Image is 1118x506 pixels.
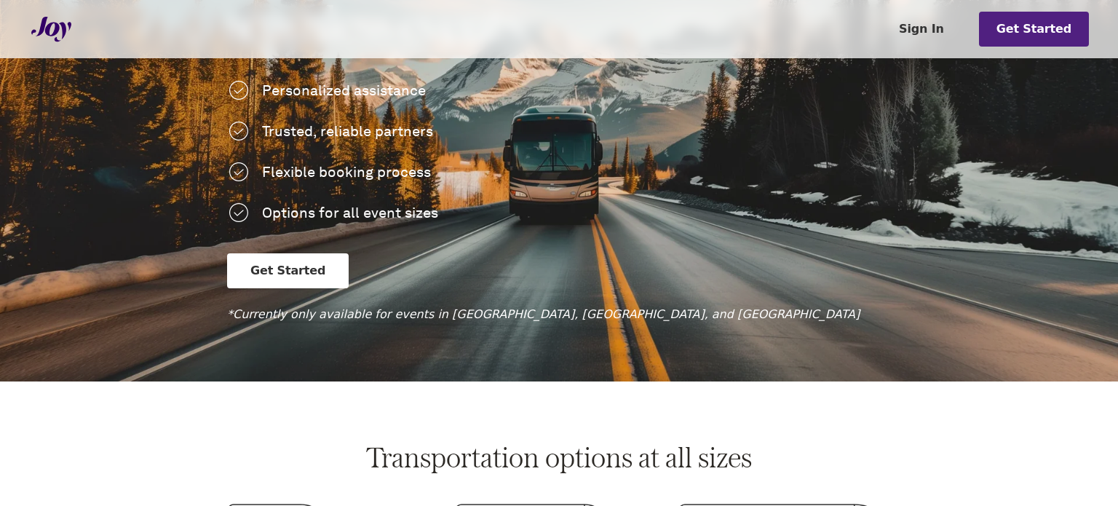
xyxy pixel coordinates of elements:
[979,12,1089,47] a: Get Started
[227,306,891,323] p: *Currently only available for events in [GEOGRAPHIC_DATA], [GEOGRAPHIC_DATA], and [GEOGRAPHIC_DATA]
[227,253,349,288] a: Get Started
[227,160,891,183] li: Flexible booking process
[227,79,891,102] li: Personalized assistance
[227,119,891,143] li: Trusted, reliable partners
[881,12,962,47] a: Sign In
[227,440,891,475] h2: Transportation options at all sizes
[227,201,891,224] li: Options for all event sizes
